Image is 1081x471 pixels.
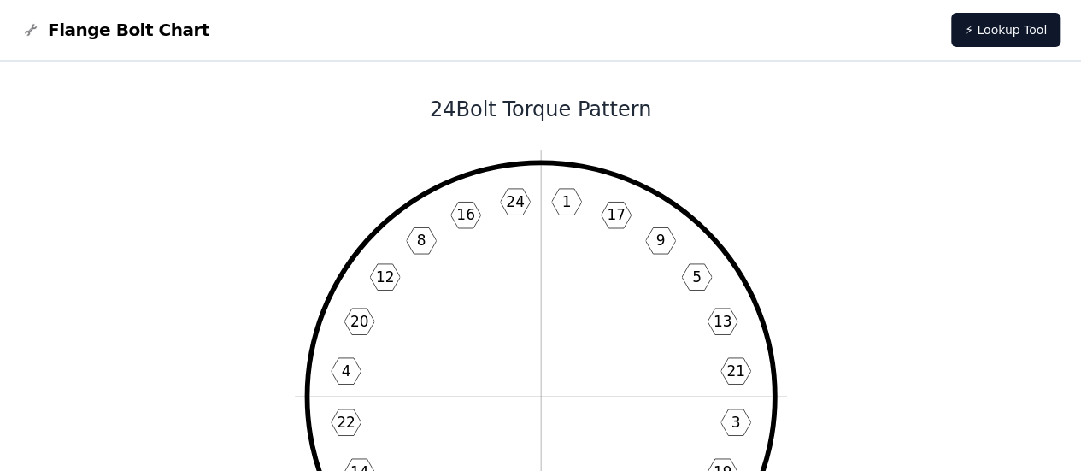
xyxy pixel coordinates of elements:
[692,268,702,286] text: 5
[726,362,745,380] text: 21
[713,313,731,330] text: 13
[416,232,426,249] text: 8
[350,313,368,330] text: 20
[951,13,1060,47] a: ⚡ Lookup Tool
[561,193,571,210] text: 1
[607,206,626,223] text: 17
[655,232,665,249] text: 9
[48,18,209,42] span: Flange Bolt Chart
[82,96,1000,123] h1: 24 Bolt Torque Pattern
[731,414,740,431] text: 3
[341,362,350,380] text: 4
[506,193,525,210] text: 24
[375,268,394,286] text: 12
[456,206,475,223] text: 16
[337,414,355,431] text: 22
[21,18,209,42] a: Flange Bolt Chart LogoFlange Bolt Chart
[21,20,41,40] img: Flange Bolt Chart Logo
